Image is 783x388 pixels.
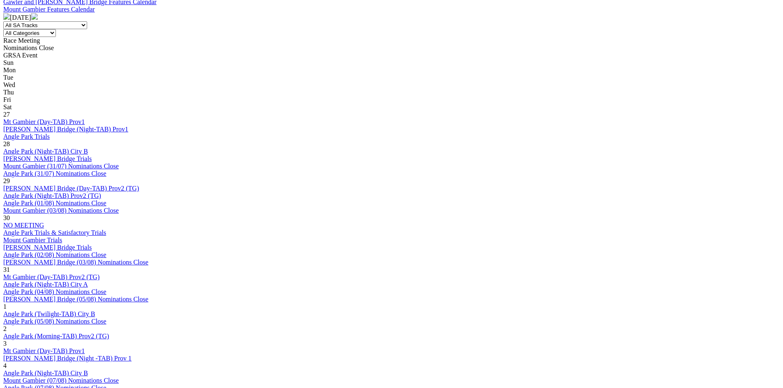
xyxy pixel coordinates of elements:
a: Mount Gambier (03/08) Nominations Close [3,207,119,214]
a: Angle Park (Night-TAB) City B [3,370,88,377]
a: Angle Park (Morning-TAB) Prov2 (TG) [3,333,109,340]
span: 30 [3,214,10,221]
a: Mount Gambier Features Calendar [3,6,95,13]
span: 2 [3,325,7,332]
a: Mt Gambier (Day-TAB) Prov1 [3,118,85,125]
a: Mount Gambier (31/07) Nominations Close [3,163,119,170]
a: Angle Park (05/08) Nominations Close [3,318,106,325]
img: chevron-right-pager-white.svg [31,13,38,20]
a: [PERSON_NAME] Bridge (Night-TAB) Prov1 [3,126,128,133]
div: Tue [3,74,780,81]
a: [PERSON_NAME] Bridge (03/08) Nominations Close [3,259,148,266]
a: Angle Park (Twilight-TAB) City B [3,310,95,317]
img: chevron-left-pager-white.svg [3,13,10,20]
a: Angle Park Trials [3,133,50,140]
div: [DATE] [3,13,780,21]
a: [PERSON_NAME] Bridge (Day-TAB) Prov2 (TG) [3,185,139,192]
span: 31 [3,266,10,273]
a: Angle Park (02/08) Nominations Close [3,251,106,258]
a: Mount Gambier Trials [3,236,62,243]
div: Mon [3,67,780,74]
a: NO MEETING [3,222,44,229]
a: Mt Gambier (Day-TAB) Prov2 (TG) [3,273,99,280]
a: Angle Park (31/07) Nominations Close [3,170,106,177]
span: 29 [3,177,10,184]
span: 27 [3,111,10,118]
a: [PERSON_NAME] Bridge Trials [3,244,92,251]
a: [PERSON_NAME] Bridge (05/08) Nominations Close [3,296,148,303]
span: 4 [3,362,7,369]
a: Angle Park (Night-TAB) City B [3,148,88,155]
a: Mount Gambier (07/08) Nominations Close [3,377,119,384]
a: Mt Gambier (Day-TAB) Prov1 [3,347,85,354]
a: Angle Park (01/08) Nominations Close [3,200,106,207]
div: Nominations Close [3,44,780,52]
a: Angle Park (Night-TAB) Prov2 (TG) [3,192,101,199]
span: 28 [3,140,10,147]
a: Angle Park (04/08) Nominations Close [3,288,106,295]
a: [PERSON_NAME] Bridge (Night -TAB) Prov 1 [3,355,132,362]
div: Sun [3,59,780,67]
span: 3 [3,340,7,347]
div: Thu [3,89,780,96]
div: Race Meeting [3,37,780,44]
div: GRSA Event [3,52,780,59]
a: [PERSON_NAME] Bridge Trials [3,155,92,162]
a: Angle Park (Night-TAB) City A [3,281,88,288]
div: Fri [3,96,780,103]
a: Angle Park Trials & Satisfactory Trials [3,229,106,236]
div: Wed [3,81,780,89]
div: Sat [3,103,780,111]
span: 1 [3,303,7,310]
